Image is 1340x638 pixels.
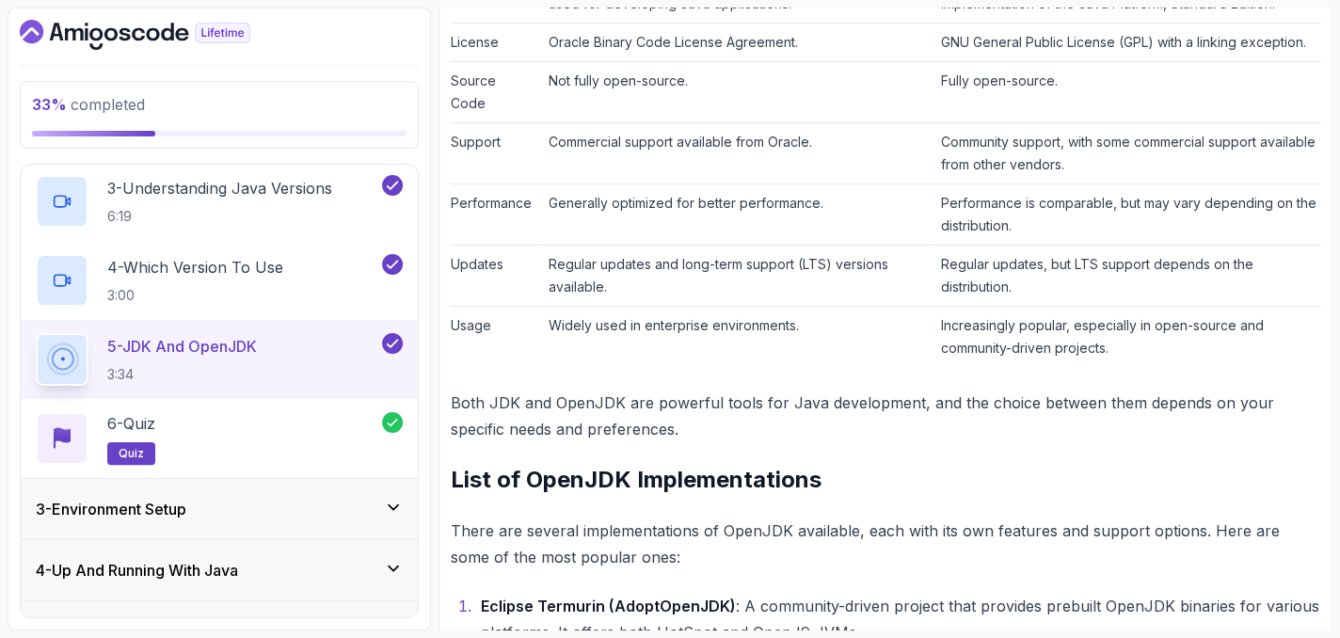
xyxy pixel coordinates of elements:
[541,246,933,307] td: Regular updates and long-term support (LTS) versions available.
[107,365,257,384] p: 3:34
[20,20,294,50] a: Dashboard
[107,207,332,226] p: 6:19
[933,307,1320,368] td: Increasingly popular, especially in open-source and community-driven projects.
[119,446,144,461] span: quiz
[933,184,1320,246] td: Performance is comparable, but may vary depending on the distribution.
[36,498,186,520] h3: 3 - Environment Setup
[451,390,1320,442] p: Both JDK and OpenJDK are powerful tools for Java development, and the choice between them depends...
[36,254,403,307] button: 4-Which Version To Use3:00
[107,335,257,358] p: 5 - JDK And OpenJDK
[451,123,541,184] td: Support
[933,246,1320,307] td: Regular updates, but LTS support depends on the distribution.
[541,123,933,184] td: Commercial support available from Oracle.
[451,24,541,62] td: License
[107,177,332,199] p: 3 - Understanding Java Versions
[481,597,736,615] strong: Eclipse Termurin (AdoptOpenJDK)
[32,95,67,114] span: 33 %
[36,175,403,228] button: 3-Understanding Java Versions6:19
[451,62,541,123] td: Source Code
[107,412,155,435] p: 6 - Quiz
[451,465,1320,495] h2: List of OpenJDK Implementations
[541,184,933,246] td: Generally optimized for better performance.
[36,559,238,582] h3: 4 - Up And Running With Java
[21,479,418,539] button: 3-Environment Setup
[451,246,541,307] td: Updates
[933,123,1320,184] td: Community support, with some commercial support available from other vendors.
[541,24,933,62] td: Oracle Binary Code License Agreement.
[541,307,933,368] td: Widely used in enterprise environments.
[451,184,541,246] td: Performance
[933,62,1320,123] td: Fully open-source.
[933,24,1320,62] td: GNU General Public License (GPL) with a linking exception.
[21,540,418,600] button: 4-Up And Running With Java
[451,307,541,368] td: Usage
[541,62,933,123] td: Not fully open-source.
[36,412,403,465] button: 6-Quizquiz
[107,286,283,305] p: 3:00
[107,256,283,279] p: 4 - Which Version To Use
[36,333,403,386] button: 5-JDK And OpenJDK3:34
[32,95,145,114] span: completed
[451,518,1320,570] p: There are several implementations of OpenJDK available, each with its own features and support op...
